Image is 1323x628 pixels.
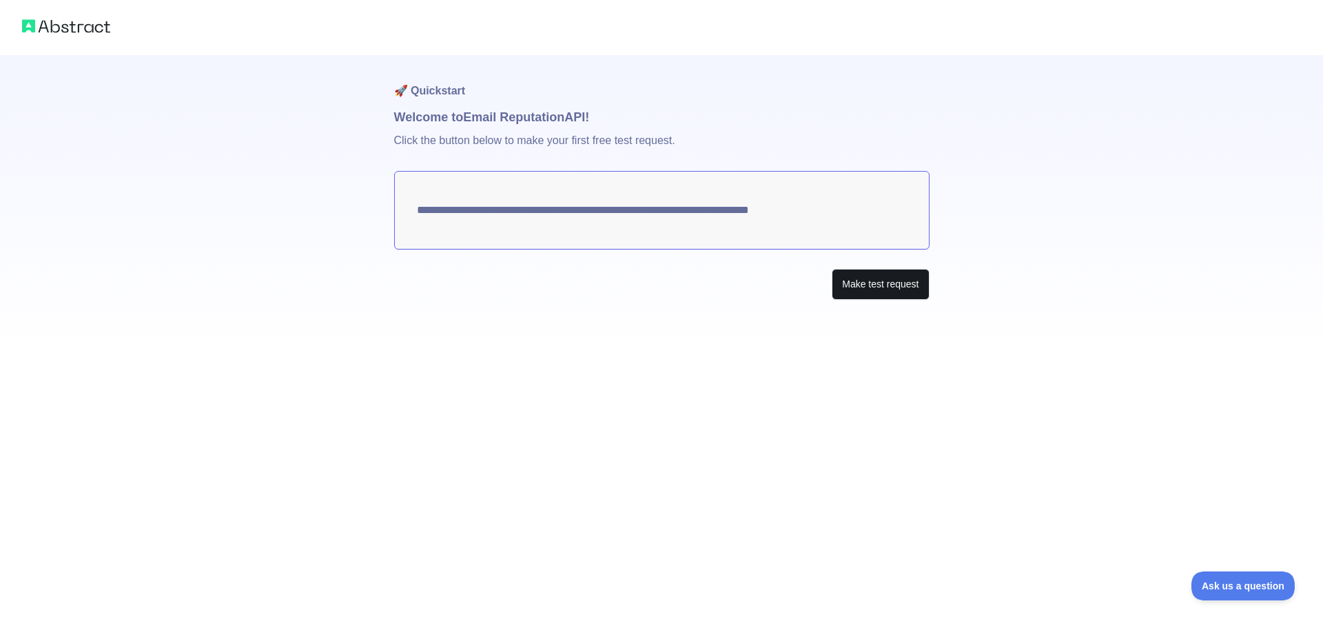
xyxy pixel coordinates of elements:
p: Click the button below to make your first free test request. [394,127,930,171]
img: Abstract logo [22,17,110,36]
button: Make test request [832,269,929,300]
iframe: Toggle Customer Support [1191,571,1295,600]
h1: Welcome to Email Reputation API! [394,108,930,127]
h1: 🚀 Quickstart [394,55,930,108]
